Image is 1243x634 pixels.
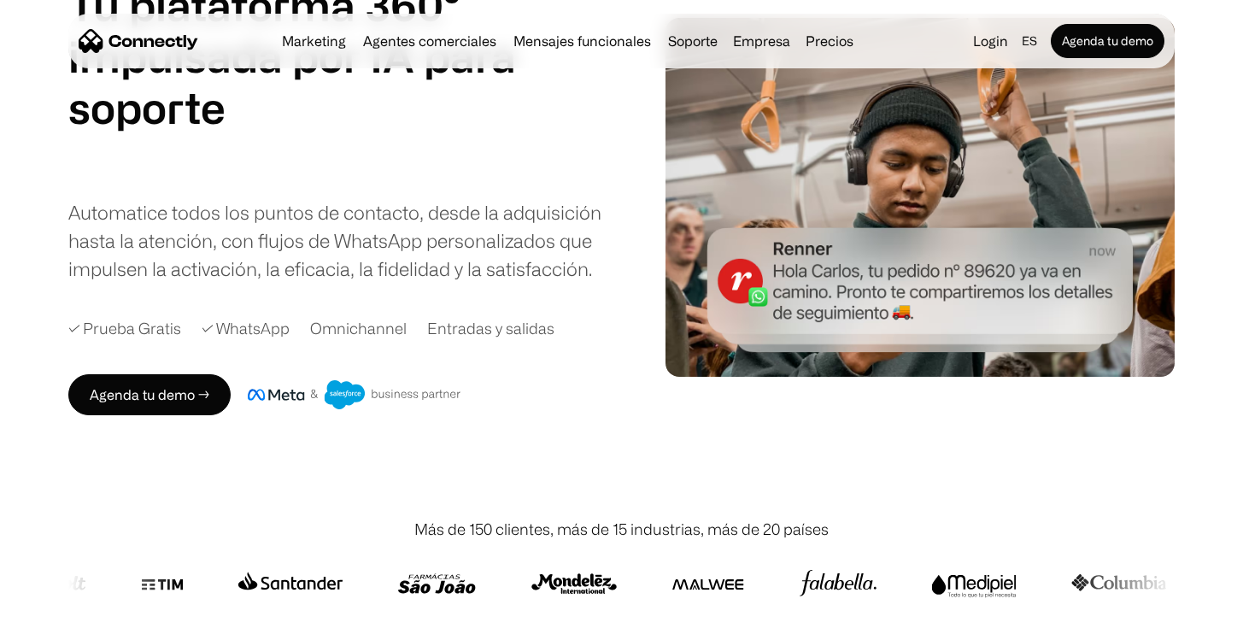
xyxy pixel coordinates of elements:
[427,317,554,340] div: Entradas y salidas
[68,198,607,283] div: Automatice todos los puntos de contacto, desde la adquisición hasta la atención, con flujos de Wh...
[275,34,353,48] a: Marketing
[507,34,658,48] a: Mensajes funcionales
[79,28,198,54] a: home
[728,29,795,53] div: Empresa
[966,29,1015,53] a: Login
[310,317,407,340] div: Omnichannel
[68,374,231,415] a: Agenda tu demo →
[17,602,103,628] aside: Language selected: Español
[661,34,724,48] a: Soporte
[1051,24,1164,58] a: Agenda tu demo
[799,34,860,48] a: Precios
[1015,29,1047,53] div: es
[68,317,181,340] div: ✓ Prueba Gratis
[356,34,503,48] a: Agentes comerciales
[414,518,829,541] div: Más de 150 clientes, más de 15 industrias, más de 20 países
[68,82,461,133] h1: soporte
[68,82,461,133] div: 2 of 4
[34,604,103,628] ul: Language list
[68,82,461,185] div: carousel
[1022,29,1037,53] div: es
[202,317,290,340] div: ✓ WhatsApp
[733,29,790,53] div: Empresa
[248,380,461,409] img: Insignia de socio comercial de Meta y Salesforce.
